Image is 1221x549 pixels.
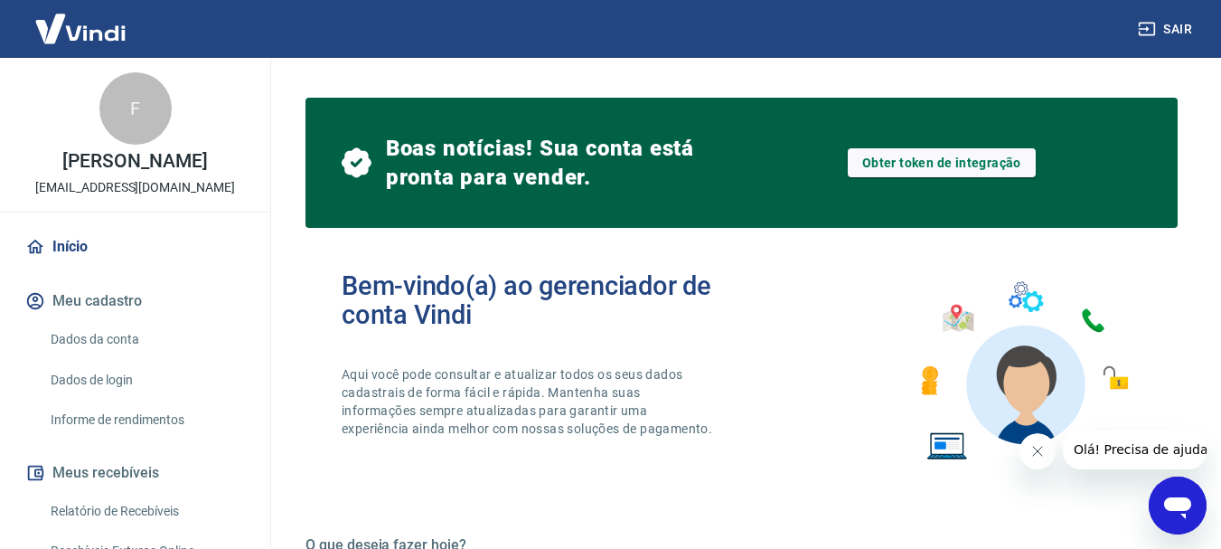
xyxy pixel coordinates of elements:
[62,152,207,171] p: [PERSON_NAME]
[22,453,249,493] button: Meus recebíveis
[848,148,1036,177] a: Obter token de integração
[99,72,172,145] div: F
[342,271,742,329] h2: Bem-vindo(a) ao gerenciador de conta Vindi
[1134,13,1199,46] button: Sair
[22,281,249,321] button: Meu cadastro
[1063,430,1207,469] iframe: Mensagem da empresa
[43,402,249,439] a: Informe de rendimentos
[22,1,139,56] img: Vindi
[386,134,742,192] span: Boas notícias! Sua conta está pronta para vender.
[342,365,716,438] p: Aqui você pode consultar e atualizar todos os seus dados cadastrais de forma fácil e rápida. Mant...
[905,271,1141,471] img: Imagem de um avatar masculino com diversos icones exemplificando as funcionalidades do gerenciado...
[43,362,249,399] a: Dados de login
[43,321,249,358] a: Dados da conta
[11,13,152,27] span: Olá! Precisa de ajuda?
[35,178,235,197] p: [EMAIL_ADDRESS][DOMAIN_NAME]
[1149,477,1207,535] iframe: Botão para abrir a janela de mensagens
[43,493,249,530] a: Relatório de Recebíveis
[1019,433,1056,469] iframe: Fechar mensagem
[22,227,249,267] a: Início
